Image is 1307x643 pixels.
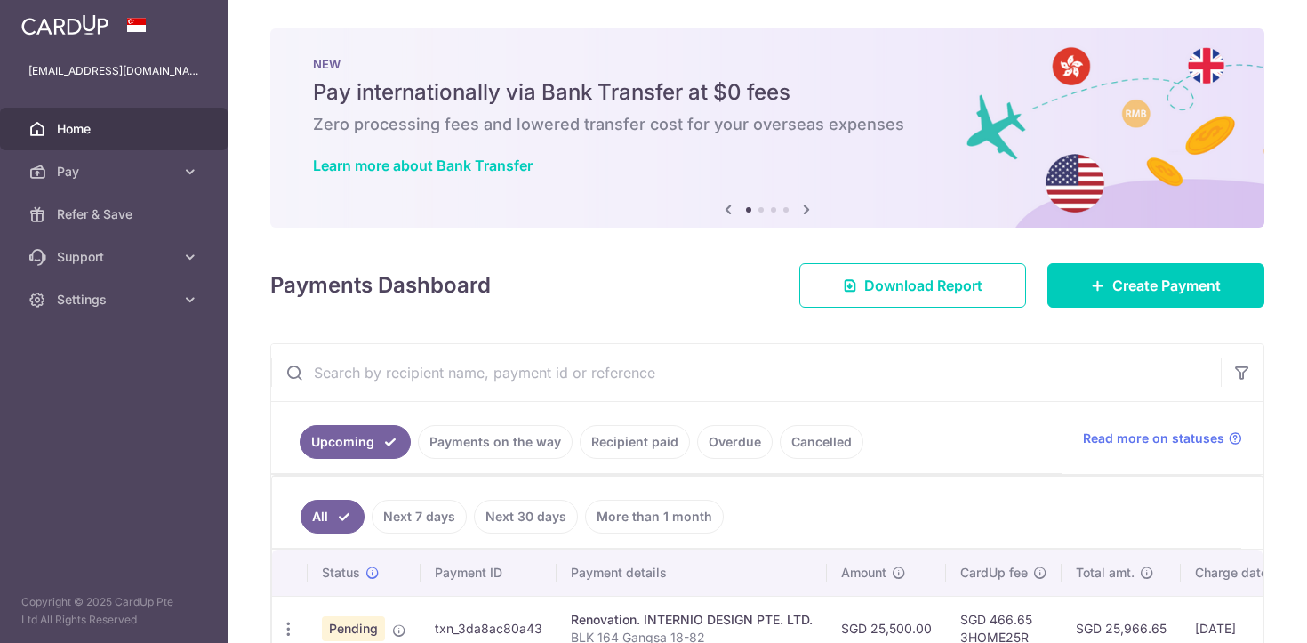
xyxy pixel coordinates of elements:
th: Payment ID [421,550,557,596]
span: Pay [57,163,174,181]
a: Next 30 days [474,500,578,534]
a: Upcoming [300,425,411,459]
a: Cancelled [780,425,863,459]
input: Search by recipient name, payment id or reference [271,344,1221,401]
a: Overdue [697,425,773,459]
img: Bank transfer banner [270,28,1264,228]
span: Refer & Save [57,205,174,223]
a: All [301,500,365,534]
h5: Pay internationally via Bank Transfer at $0 fees [313,78,1222,107]
a: Next 7 days [372,500,467,534]
a: Learn more about Bank Transfer [313,157,533,174]
a: Payments on the way [418,425,573,459]
p: NEW [313,57,1222,71]
span: Download Report [864,275,982,296]
span: CardUp fee [960,564,1028,582]
span: Create Payment [1112,275,1221,296]
a: Read more on statuses [1083,430,1242,447]
span: Support [57,248,174,266]
span: Pending [322,616,385,641]
h4: Payments Dashboard [270,269,491,301]
p: [EMAIL_ADDRESS][DOMAIN_NAME] [28,62,199,80]
span: Charge date [1195,564,1268,582]
h6: Zero processing fees and lowered transfer cost for your overseas expenses [313,114,1222,135]
span: Settings [57,291,174,309]
span: Total amt. [1076,564,1135,582]
span: Read more on statuses [1083,430,1224,447]
a: Recipient paid [580,425,690,459]
span: Amount [841,564,886,582]
th: Payment details [557,550,827,596]
a: More than 1 month [585,500,724,534]
img: CardUp [21,14,108,36]
span: Status [322,564,360,582]
div: Renovation. INTERNIO DESIGN PTE. LTD. [571,611,813,629]
a: Create Payment [1047,263,1264,308]
a: Download Report [799,263,1026,308]
span: Home [57,120,174,138]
